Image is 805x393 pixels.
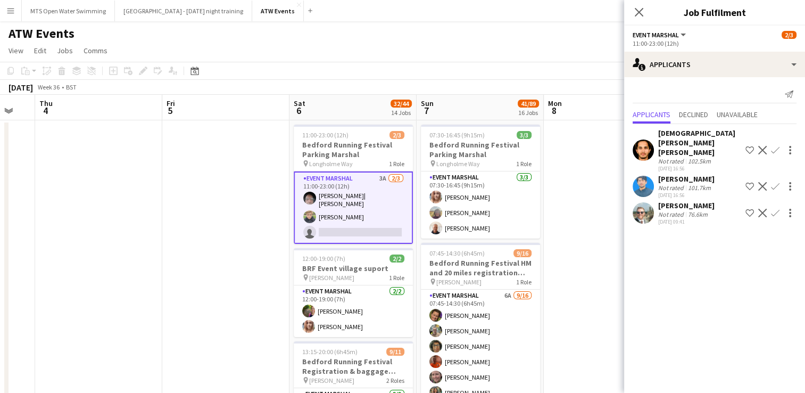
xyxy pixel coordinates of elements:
div: Not rated [658,210,686,218]
span: Sun [421,99,434,108]
button: [GEOGRAPHIC_DATA] - [DATE] night training [115,1,252,21]
button: ATW Events [252,1,304,21]
span: 6 [292,104,305,117]
span: View [9,46,23,55]
span: Mon [548,99,562,108]
span: [PERSON_NAME] [309,274,354,282]
span: Comms [84,46,107,55]
h3: Bedford Running Festival Registration & baggage marshal [294,357,413,376]
a: Jobs [53,44,77,58]
app-card-role: Event Marshal2/212:00-19:00 (7h)[PERSON_NAME][PERSON_NAME] [294,285,413,337]
div: 11:00-23:00 (12h) [633,39,796,47]
span: Unavailable [717,111,758,118]
div: 16 Jobs [518,109,538,117]
div: [DATE] [9,82,33,93]
app-card-role: Event Marshal3A2/311:00-23:00 (12h)[PERSON_NAME]| [PERSON_NAME][PERSON_NAME] [294,171,413,244]
div: BST [66,83,77,91]
span: 07:45-14:30 (6h45m) [429,249,485,257]
span: Applicants [633,111,670,118]
div: 101.7km [686,184,713,192]
span: 07:30-16:45 (9h15m) [429,131,485,139]
div: [DATE] 09:41 [658,218,715,225]
span: Longholme Way [436,160,480,168]
a: View [4,44,28,58]
div: [DATE] 16:56 [658,165,741,172]
span: 2/2 [389,255,404,263]
div: [PERSON_NAME] [658,201,715,210]
app-card-role: Event Marshal3/307:30-16:45 (9h15m)[PERSON_NAME][PERSON_NAME][PERSON_NAME] [421,171,540,239]
div: [DEMOGRAPHIC_DATA][PERSON_NAME] [PERSON_NAME] [658,128,741,157]
span: Thu [39,99,53,108]
span: 3/3 [517,131,532,139]
span: Week 36 [35,83,62,91]
span: Declined [679,111,708,118]
h3: BRF Event village suport [294,264,413,273]
span: Sat [294,99,305,108]
span: 2 Roles [386,376,404,384]
span: 4 [38,104,53,117]
span: 2/3 [782,31,796,39]
div: Not rated [658,184,686,192]
div: [PERSON_NAME] [658,174,715,184]
div: 14 Jobs [391,109,411,117]
span: 1 Role [389,274,404,282]
span: [PERSON_NAME] [309,376,354,384]
span: 1 Role [516,160,532,168]
span: Event Marshal [633,31,679,39]
span: 32/44 [391,100,412,108]
h3: Bedford Running Festival Parking Marshal [294,140,413,159]
span: 5 [165,104,175,117]
span: 1 Role [389,160,404,168]
div: 76.6km [686,210,710,218]
h3: Job Fulfilment [624,5,805,19]
a: Edit [30,44,51,58]
div: Applicants [624,52,805,77]
span: 7 [419,104,434,117]
span: 9/16 [513,249,532,257]
span: 13:15-20:00 (6h45m) [302,348,358,356]
span: Fri [167,99,175,108]
span: 41/89 [518,100,539,108]
app-job-card: 12:00-19:00 (7h)2/2BRF Event village suport [PERSON_NAME]1 RoleEvent Marshal2/212:00-19:00 (7h)[P... [294,248,413,337]
span: Jobs [57,46,73,55]
h3: Bedford Running Festival Parking Marshal [421,140,540,159]
span: 1 Role [516,278,532,286]
span: 9/11 [386,348,404,356]
span: [PERSON_NAME] [436,278,482,286]
span: Longholme Way [309,160,353,168]
a: Comms [79,44,112,58]
app-job-card: 07:30-16:45 (9h15m)3/3Bedford Running Festival Parking Marshal Longholme Way1 RoleEvent Marshal3/... [421,125,540,239]
button: Event Marshal [633,31,687,39]
div: 102.5km [686,157,713,165]
span: Edit [34,46,46,55]
span: 12:00-19:00 (7h) [302,255,345,263]
div: [DATE] 16:56 [658,192,715,199]
span: 8 [546,104,562,117]
button: MTS Open Water Swimming [22,1,115,21]
h1: ATW Events [9,26,74,42]
span: 2/3 [389,131,404,139]
app-job-card: 11:00-23:00 (12h)2/3Bedford Running Festival Parking Marshal Longholme Way1 RoleEvent Marshal3A2/... [294,125,413,244]
div: Not rated [658,157,686,165]
h3: Bedford Running Festival HM and 20 miles registration baggagge and t- shirts [421,258,540,277]
span: 11:00-23:00 (12h) [302,131,348,139]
